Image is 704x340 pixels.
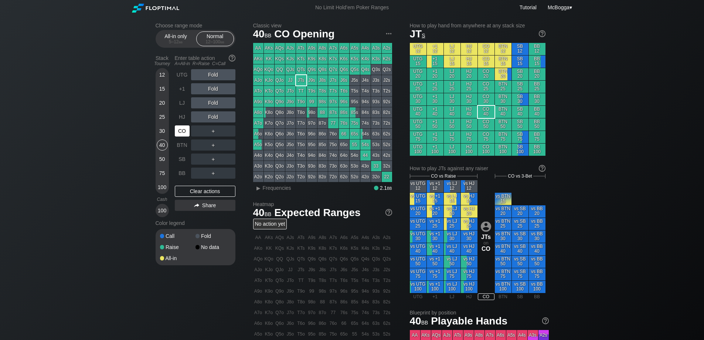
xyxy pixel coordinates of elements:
div: A2s [382,43,392,53]
div: LJ 75 [444,131,460,143]
div: T2s [382,86,392,96]
div: T3s [371,86,381,96]
div: 32s [382,161,392,171]
div: 75o [328,139,339,150]
div: BB 20 [529,68,545,80]
div: BB 15 [529,55,545,68]
div: 94o [307,150,317,161]
div: ＋ [191,154,235,165]
div: K8o [264,107,274,118]
div: 64o [339,150,349,161]
div: HJ 50 [461,118,477,131]
img: help.32db89a4.svg [541,317,550,325]
div: BTN 40 [495,106,511,118]
div: BTN 30 [495,93,511,105]
div: 12 – 100 [200,39,231,44]
h2: Choose range mode [156,23,235,28]
div: T5o [296,139,306,150]
div: 93o [307,161,317,171]
div: Q4o [275,150,285,161]
div: SB 50 [512,118,528,131]
div: Q4s [360,64,371,75]
div: +1 [175,83,190,94]
div: 98o [307,107,317,118]
div: Stack [153,52,172,69]
div: Q5s [350,64,360,75]
div: How to play JTs against any raiser [410,165,545,171]
div: ＋ [191,139,235,151]
div: J7o [285,118,296,128]
div: Normal [198,32,232,46]
div: HJ [175,111,190,122]
div: 72s [382,118,392,128]
div: 44 [360,150,371,161]
div: J6s [339,75,349,85]
div: T7o [296,118,306,128]
span: bb [220,39,224,44]
div: KJs [285,54,296,64]
div: 98s [317,97,328,107]
div: +1 50 [427,118,443,131]
img: help.32db89a4.svg [228,54,236,62]
div: LJ [175,97,190,108]
div: A7o [253,118,263,128]
div: CO 50 [478,118,494,131]
div: A2o [253,172,263,182]
div: BB [175,168,190,179]
div: BTN 15 [495,55,511,68]
div: +1 25 [427,81,443,93]
div: JJ [285,75,296,85]
div: AKs [264,43,274,53]
div: QTs [296,64,306,75]
div: A5s [350,43,360,53]
div: KTs [296,54,306,64]
div: CO 40 [478,106,494,118]
span: bb [179,39,183,44]
div: QJs [285,64,296,75]
div: 40 [157,139,168,151]
div: 72o [328,172,339,182]
div: K6s [339,54,349,64]
div: 97s [328,97,339,107]
div: K6o [264,129,274,139]
div: 62s [382,129,392,139]
div: ATs [296,43,306,53]
div: K5o [264,139,274,150]
div: T8o [296,107,306,118]
div: KK [264,54,274,64]
div: SB 25 [512,81,528,93]
div: K5s [350,54,360,64]
div: LJ 40 [444,106,460,118]
div: ▾ [546,3,573,11]
div: UTG 20 [410,68,426,80]
div: LJ 50 [444,118,460,131]
div: A9s [307,43,317,53]
div: K4s [360,54,371,64]
div: BB 30 [529,93,545,105]
div: A8o [253,107,263,118]
div: 20 [157,97,168,108]
div: 86o [317,129,328,139]
div: SB [175,154,190,165]
div: TT [296,86,306,96]
div: 87o [317,118,328,128]
div: KJo [264,75,274,85]
div: Fold [191,111,235,122]
div: 53s [371,139,381,150]
div: 83s [371,107,381,118]
div: J4o [285,150,296,161]
div: AQo [253,64,263,75]
div: BTN 100 [495,144,511,156]
div: 83o [317,161,328,171]
div: A6s [339,43,349,53]
div: 96o [307,129,317,139]
div: Fold [191,83,235,94]
div: J5s [350,75,360,85]
div: T8s [317,86,328,96]
img: share.864f2f62.svg [194,203,199,208]
div: K9s [307,54,317,64]
div: UTG [175,69,190,80]
div: 93s [371,97,381,107]
div: T4s [360,86,371,96]
div: T9s [307,86,317,96]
